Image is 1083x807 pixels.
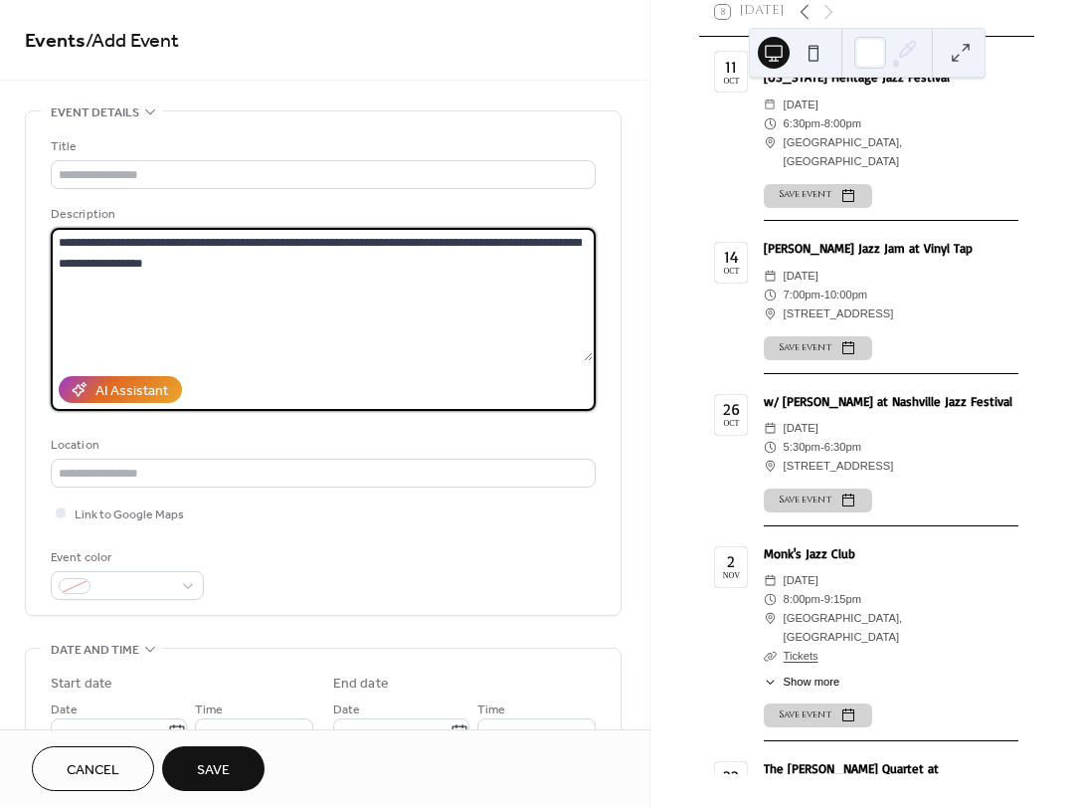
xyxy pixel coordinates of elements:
button: Save event [764,336,872,360]
div: ​ [764,304,777,323]
a: Monk's Jazz Club [764,545,855,561]
div: Nov [723,572,740,580]
div: ​ [764,419,777,438]
button: Save event [764,184,872,208]
div: ​ [764,438,777,457]
div: Oct [723,78,739,86]
span: 6:30pm [824,438,861,457]
span: 9:15pm [824,590,861,609]
div: Location [51,435,592,456]
span: - [820,286,824,304]
span: [DATE] [784,571,818,590]
span: [DATE] [784,267,818,286]
span: Show more [784,674,840,691]
div: End date [333,674,389,695]
div: 22 [723,768,739,784]
div: Oct [723,420,739,428]
button: Cancel [32,746,154,791]
span: Time [477,700,505,720]
span: 5:30pm [784,438,820,457]
div: ​ [764,96,777,114]
span: 8:00pm [784,590,820,609]
span: [DATE] [784,96,818,114]
div: 11 [725,59,737,75]
span: Date and time [51,640,139,661]
span: 6:30pm [784,114,820,133]
span: Save [197,760,230,781]
span: [GEOGRAPHIC_DATA], [GEOGRAPHIC_DATA] [784,133,1018,171]
div: Oct [723,268,739,276]
span: Date [51,700,78,720]
div: 26 [723,401,740,417]
span: Link to Google Maps [75,504,184,525]
span: [STREET_ADDRESS] [784,457,894,476]
a: Tickets [784,650,818,662]
button: Save [162,746,265,791]
div: 14 [724,249,739,265]
span: [GEOGRAPHIC_DATA], [GEOGRAPHIC_DATA] [784,609,1018,647]
div: [PERSON_NAME] Jazz Jam at Vinyl Tap [764,239,1018,258]
span: Time [195,700,223,720]
span: Date [333,700,360,720]
span: 8:00pm [824,114,861,133]
div: ​ [764,590,777,609]
div: AI Assistant [95,381,168,402]
div: The [PERSON_NAME] Quartet at [PERSON_NAME] Icons of Jazz Series [764,759,1018,797]
span: / Add Event [86,22,179,61]
div: w/ [PERSON_NAME] at Nashville Jazz Festival [764,392,1018,411]
span: - [820,114,824,133]
div: ​ [764,571,777,590]
a: Events [25,22,86,61]
button: Save event [764,489,872,512]
div: 2 [727,553,735,569]
button: ​Show more [764,674,839,691]
div: ​ [764,133,777,152]
div: ​ [764,457,777,476]
div: ​ [764,609,777,628]
div: ​ [764,267,777,286]
div: Start date [51,674,112,695]
span: 10:00pm [824,286,868,304]
span: Cancel [67,760,119,781]
div: ​ [764,114,777,133]
span: Event details [51,102,139,123]
button: Save event [764,704,872,727]
span: [STREET_ADDRESS] [784,304,894,323]
div: Title [51,136,592,157]
div: ​ [764,286,777,304]
span: [DATE] [784,419,818,438]
div: Description [51,204,592,225]
button: AI Assistant [59,376,182,403]
div: ​ [764,674,777,691]
span: - [820,590,824,609]
span: - [820,438,824,457]
div: ​ [764,647,777,666]
span: 7:00pm [784,286,820,304]
div: Event color [51,547,200,568]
